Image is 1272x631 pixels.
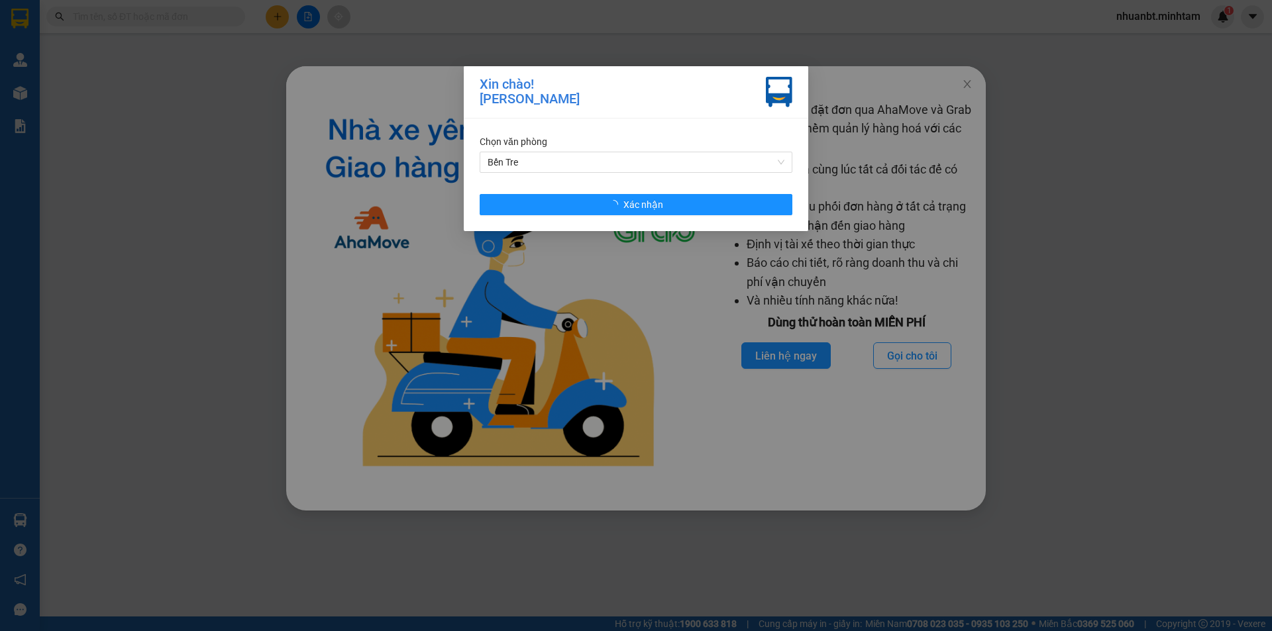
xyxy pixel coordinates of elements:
img: vxr-icon [766,77,792,107]
button: Xác nhận [480,194,792,215]
div: Chọn văn phòng [480,134,792,149]
span: Xác nhận [623,197,663,212]
div: Xin chào! [PERSON_NAME] [480,77,580,107]
span: Bến Tre [488,152,784,172]
span: loading [609,200,623,209]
